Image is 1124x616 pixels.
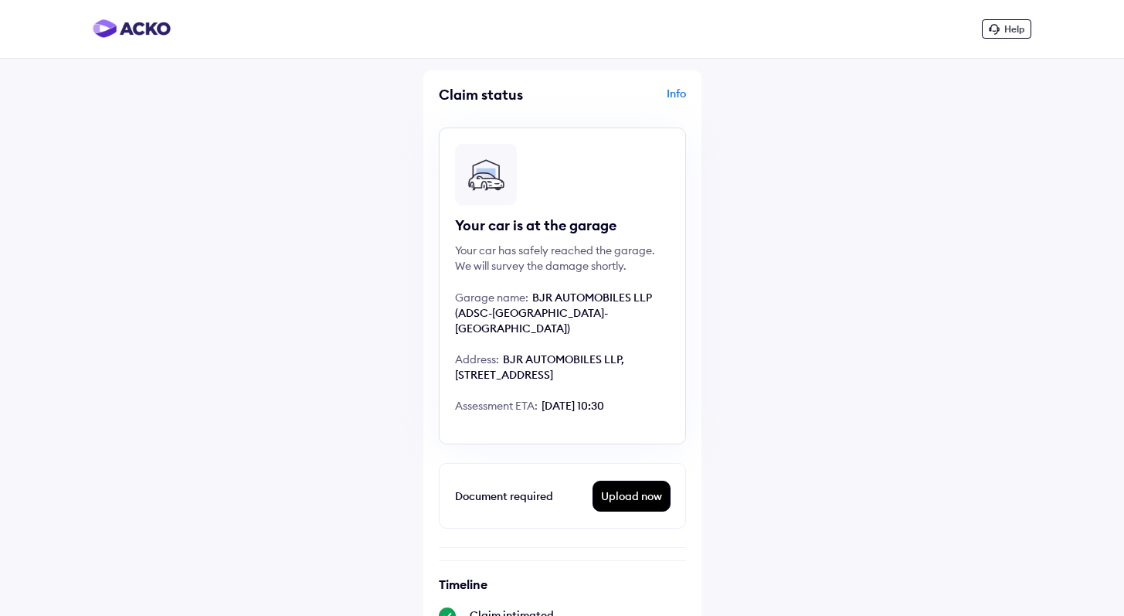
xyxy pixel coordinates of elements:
[455,487,593,505] div: Document required
[455,243,670,274] div: Your car has safely reached the garage. We will survey the damage shortly.
[542,399,604,413] span: [DATE] 10:30
[439,577,686,592] h6: Timeline
[455,352,499,366] span: Address:
[455,291,652,335] span: BJR AUTOMOBILES LLP (ADSC-[GEOGRAPHIC_DATA]-[GEOGRAPHIC_DATA])
[455,352,624,382] span: BJR AUTOMOBILES LLP, [STREET_ADDRESS]
[455,291,528,305] span: Garage name:
[593,482,670,511] div: Upload now
[1004,23,1024,35] span: Help
[455,216,670,235] div: Your car is at the garage
[439,86,559,104] div: Claim status
[566,86,686,115] div: Info
[455,399,538,413] span: Assessment ETA:
[93,19,171,38] img: horizontal-gradient.png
